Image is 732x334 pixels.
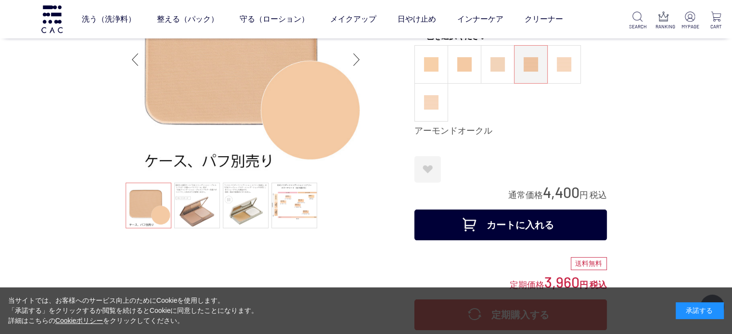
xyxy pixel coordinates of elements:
a: ピーチアイボリー [548,46,580,83]
dl: アーモンドオークル [514,45,548,84]
a: 守る（ローション） [240,6,309,33]
span: 通常価格 [508,190,543,200]
a: SEARCH [629,12,646,30]
img: アーモンドオークル [524,57,538,72]
a: ココナッツオークル [415,46,448,83]
button: カートに入れる [414,210,607,240]
div: 当サイトでは、お客様へのサービス向上のためにCookieを使用します。 「承諾する」をクリックするか閲覧を続けるとCookieに同意したことになります。 詳細はこちらの をクリックしてください。 [8,296,258,326]
a: マカダミアオークル [448,46,481,83]
img: ヘーゼルオークル [490,57,505,72]
a: ピーチベージュ [415,84,448,121]
a: ヘーゼルオークル [481,46,514,83]
dl: ピーチベージュ [414,83,448,122]
span: 3,960 [544,273,579,291]
p: SEARCH [629,23,646,30]
a: 洗う（洗浄料） [82,6,136,33]
a: インナーケア [457,6,503,33]
div: アーモンドオークル [414,125,607,137]
a: お気に入りに登録する [414,156,441,183]
img: ピーチベージュ [424,95,438,110]
div: Previous slide [126,40,145,79]
p: MYPAGE [681,23,698,30]
span: 円 [579,190,588,200]
a: CART [707,12,724,30]
img: ピーチアイボリー [557,57,571,72]
a: クリーナー [525,6,563,33]
span: 税込 [590,280,607,290]
p: RANKING [655,23,672,30]
a: 整える（パック） [157,6,218,33]
img: logo [40,5,64,33]
a: MYPAGE [681,12,698,30]
a: RANKING [655,12,672,30]
a: Cookieポリシー [55,317,103,324]
dl: ヘーゼルオークル [481,45,514,84]
div: 承諾する [676,302,724,319]
dl: ココナッツオークル [414,45,448,84]
span: 税込 [590,190,607,200]
span: 4,400 [543,183,579,201]
img: マカダミアオークル [457,57,472,72]
div: 送料無料 [571,257,607,271]
a: メイクアップ [330,6,376,33]
div: Next slide [347,40,366,79]
span: 円 [579,280,588,290]
span: 定期価格 [510,279,544,290]
dl: マカダミアオークル [448,45,481,84]
img: ココナッツオークル [424,57,438,72]
a: 日やけ止め [398,6,436,33]
dl: ピーチアイボリー [547,45,581,84]
p: CART [707,23,724,30]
